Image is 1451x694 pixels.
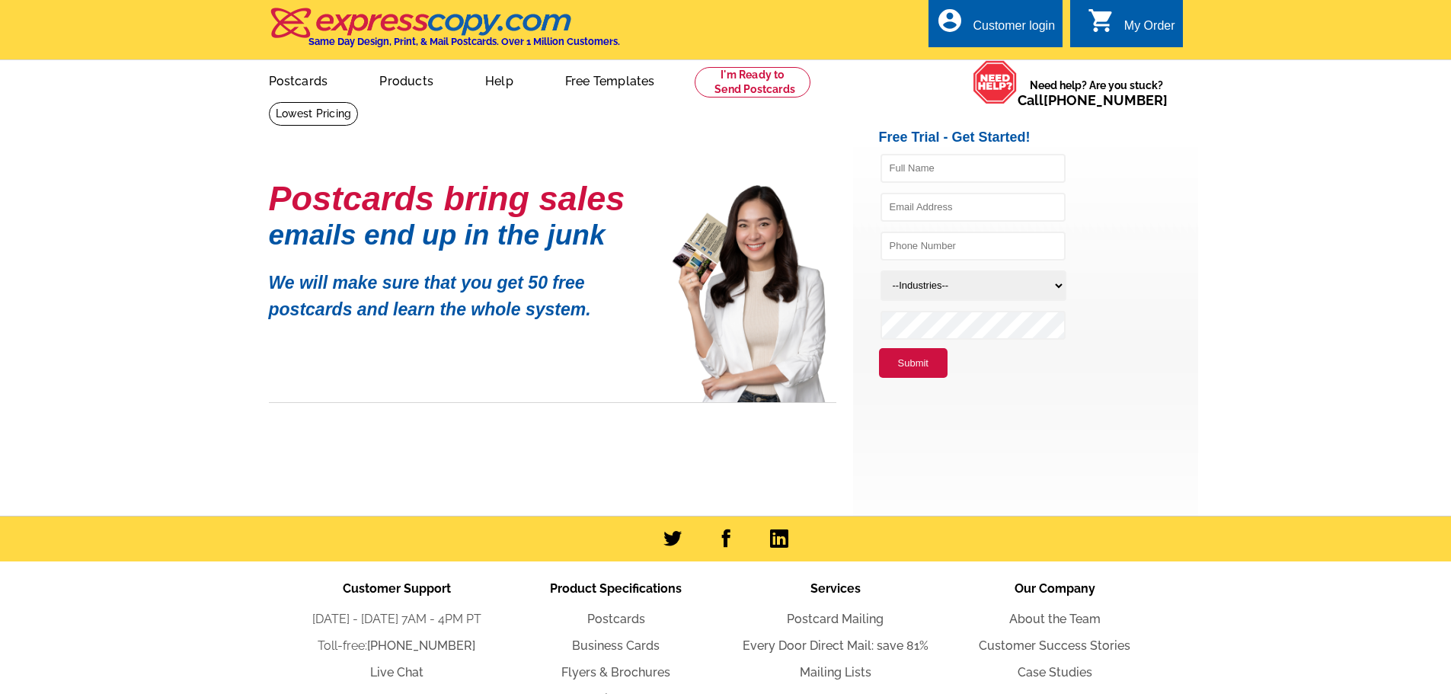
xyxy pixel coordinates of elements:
a: Free Templates [541,62,679,98]
h2: Free Trial - Get Started! [879,130,1198,146]
input: Phone Number [881,232,1066,261]
a: Customer Success Stories [979,638,1130,653]
span: Need help? Are you stuck? [1018,78,1175,108]
a: About the Team [1009,612,1101,626]
li: [DATE] - [DATE] 7AM - 4PM PT [287,610,507,628]
span: Our Company [1015,581,1095,596]
a: Products [355,62,458,98]
div: My Order [1124,19,1175,40]
a: Postcards [587,612,645,626]
p: We will make sure that you get 50 free postcards and learn the whole system. [269,258,650,322]
input: Email Address [881,193,1066,222]
a: Help [461,62,538,98]
a: [PHONE_NUMBER] [367,638,475,653]
span: Product Specifications [550,581,682,596]
a: Same Day Design, Print, & Mail Postcards. Over 1 Million Customers. [269,18,620,47]
h1: Postcards bring sales [269,185,650,212]
img: help [973,60,1018,104]
a: Postcard Mailing [787,612,884,626]
li: Toll-free: [287,637,507,655]
span: Services [810,581,861,596]
span: Customer Support [343,581,451,596]
i: account_circle [936,7,964,34]
i: shopping_cart [1088,7,1115,34]
a: Postcards [244,62,353,98]
a: Every Door Direct Mail: save 81% [743,638,928,653]
div: Customer login [973,19,1055,40]
span: Call [1018,92,1168,108]
h4: Same Day Design, Print, & Mail Postcards. Over 1 Million Customers. [308,36,620,47]
a: shopping_cart My Order [1088,17,1175,36]
a: Mailing Lists [800,665,871,680]
a: Live Chat [370,665,423,680]
input: Full Name [881,154,1066,183]
a: Business Cards [572,638,660,653]
a: [PHONE_NUMBER] [1044,92,1168,108]
a: Flyers & Brochures [561,665,670,680]
button: Submit [879,348,948,379]
h1: emails end up in the junk [269,227,650,243]
a: account_circle Customer login [936,17,1055,36]
a: Case Studies [1018,665,1092,680]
